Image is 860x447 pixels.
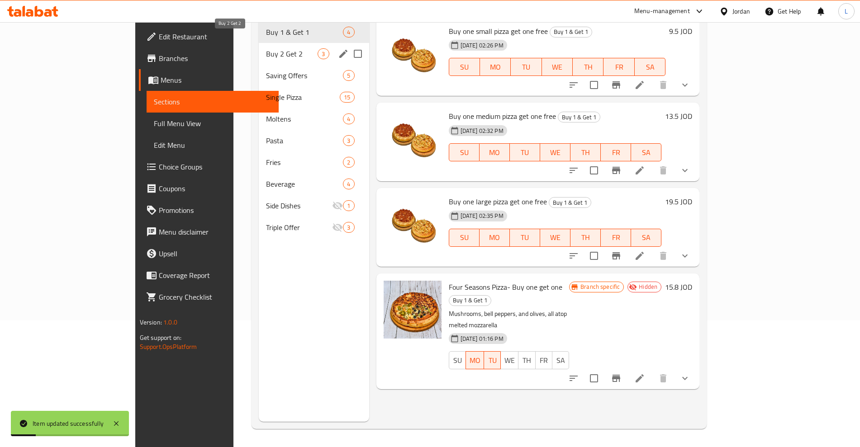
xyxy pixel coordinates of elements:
[563,367,584,389] button: sort-choices
[154,140,271,151] span: Edit Menu
[449,195,547,208] span: Buy one large pizza get one free
[332,200,343,211] svg: Inactive section
[318,50,328,58] span: 3
[679,250,690,261] svg: Show Choices
[552,351,569,369] button: SA
[266,70,343,81] span: Saving Offers
[449,280,562,294] span: Four Seasons Pizza- Buy one get one
[139,221,279,243] a: Menu disclaimer
[549,198,591,208] span: Buy 1 & Get 1
[449,58,480,76] button: SU
[466,351,484,369] button: MO
[159,31,271,42] span: Edit Restaurant
[669,25,692,38] h6: 9.5 JOD
[343,113,354,124] div: items
[535,351,552,369] button: FR
[266,135,343,146] div: Pasta
[384,281,442,339] img: Four Seasons Pizza- Buy one get one
[577,282,623,291] span: Branch specific
[343,70,354,81] div: items
[540,229,570,247] button: WE
[635,282,661,291] span: Hidden
[343,27,354,38] div: items
[259,65,369,86] div: Saving Offers5
[584,246,603,265] span: Select to update
[480,143,510,161] button: MO
[343,28,354,37] span: 4
[259,18,369,242] nav: Menu sections
[573,58,603,76] button: TH
[259,21,369,43] div: Buy 1 & Get 14
[449,143,480,161] button: SU
[266,113,343,124] span: Moltens
[631,143,661,161] button: SA
[634,373,645,384] a: Edit menu item
[470,354,480,367] span: MO
[484,351,501,369] button: TU
[483,146,506,159] span: MO
[679,80,690,90] svg: Show Choices
[266,222,332,233] span: Triple Offer
[511,58,542,76] button: TU
[33,419,104,428] div: Item updated successfully
[570,143,601,161] button: TH
[163,316,177,328] span: 1.0.0
[266,92,340,103] span: Single Pizza
[343,136,354,145] span: 3
[845,6,848,16] span: L
[732,6,750,16] div: Jordan
[266,27,343,38] div: Buy 1 & Get 1
[634,6,690,17] div: Menu-management
[550,27,592,38] div: Buy 1 & Get 1
[139,199,279,221] a: Promotions
[139,69,279,91] a: Menus
[384,195,442,253] img: Buy one large pizza get one free
[665,195,692,208] h6: 19.5 JOD
[539,354,549,367] span: FR
[488,354,497,367] span: TU
[453,231,476,244] span: SU
[634,165,645,176] a: Edit menu item
[154,96,271,107] span: Sections
[159,161,271,172] span: Choice Groups
[549,197,591,208] div: Buy 1 & Get 1
[546,61,569,74] span: WE
[605,160,627,181] button: Branch-specific-item
[318,48,329,59] div: items
[259,195,369,216] div: Side Dishes1
[147,134,279,156] a: Edit Menu
[457,41,507,50] span: [DATE] 02:26 PM
[605,367,627,389] button: Branch-specific-item
[558,112,600,122] span: Buy 1 & Get 1
[159,53,271,64] span: Branches
[674,367,696,389] button: show more
[139,286,279,308] a: Grocery Checklist
[259,173,369,195] div: Beverage4
[159,292,271,302] span: Grocery Checklist
[634,250,645,261] a: Edit menu item
[674,245,696,267] button: show more
[449,295,491,306] span: Buy 1 & Get 1
[635,231,658,244] span: SA
[266,179,343,189] span: Beverage
[679,165,690,176] svg: Show Choices
[139,47,279,69] a: Branches
[259,151,369,173] div: Fries2
[266,157,343,168] span: Fries
[652,160,674,181] button: delete
[518,351,535,369] button: TH
[480,229,510,247] button: MO
[605,245,627,267] button: Branch-specific-item
[259,86,369,108] div: Single Pizza15
[384,110,442,168] img: Buy one medium pizza get one free
[665,281,692,293] h6: 15.8 JOD
[449,308,570,331] p: Mushrooms, bell peppers, and olives, all atop melted mozzarella
[635,146,658,159] span: SA
[147,113,279,134] a: Full Menu View
[544,146,567,159] span: WE
[457,127,507,135] span: [DATE] 02:32 PM
[259,108,369,130] div: Moltens4
[343,200,354,211] div: items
